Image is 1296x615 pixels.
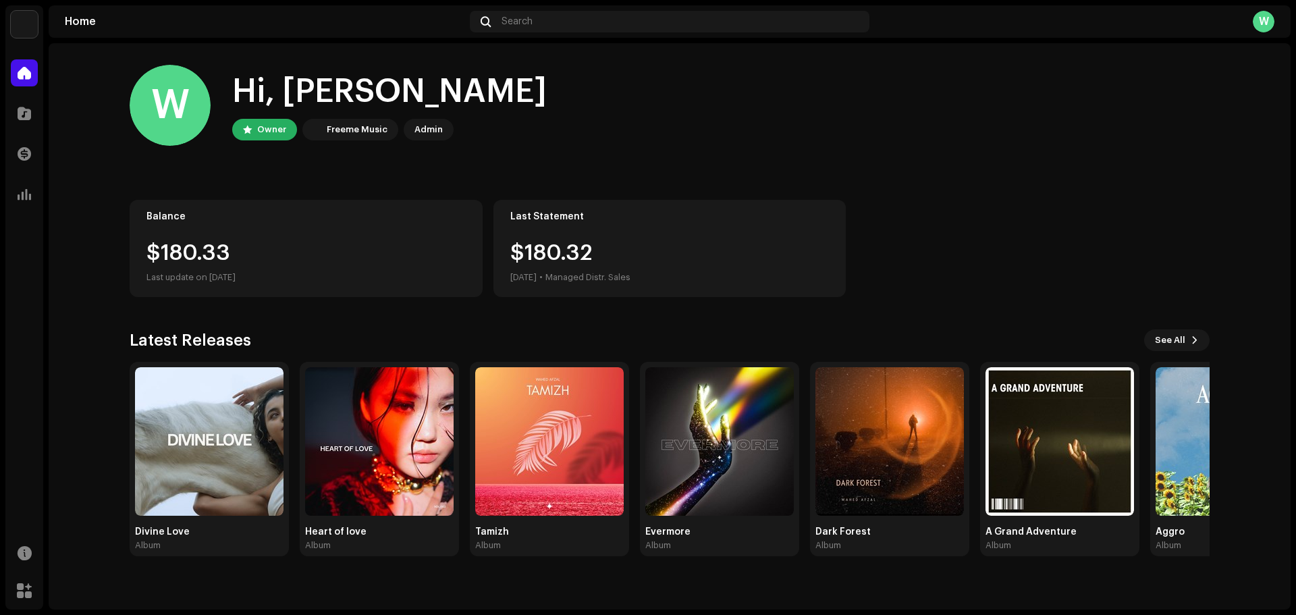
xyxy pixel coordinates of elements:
img: b5b3aaed-2192-4113-8bea-f07ca4200ddf [815,367,964,516]
div: Managed Distr. Sales [545,269,630,286]
div: Album [815,540,841,551]
div: Album [645,540,671,551]
div: Dark Forest [815,527,964,537]
img: 7951d5c0-dc3c-4d78-8e51-1b6de87acfd8 [305,122,321,138]
div: Heart of love [305,527,454,537]
div: Home [65,16,464,27]
div: Tamizh [475,527,624,537]
div: Owner [257,122,286,138]
div: Last Statement [510,211,830,222]
div: W [1253,11,1274,32]
div: • [539,269,543,286]
span: Search [502,16,533,27]
div: Freeme Music [327,122,387,138]
re-o-card-value: Last Statement [493,200,846,297]
img: c19a24c0-6607-4595-bfe5-2c13fa69731a [645,367,794,516]
div: Hi, [PERSON_NAME] [232,70,547,113]
img: 63dd053a-63c4-4abd-a22a-78ca6d6c0fe1 [135,367,283,516]
div: Last update on [DATE] [146,269,466,286]
div: Album [475,540,501,551]
img: 99f61090-b6da-49b4-9326-d4f110147b81 [475,367,624,516]
img: 7951d5c0-dc3c-4d78-8e51-1b6de87acfd8 [11,11,38,38]
span: See All [1155,327,1185,354]
div: A Grand Adventure [986,527,1134,537]
button: See All [1144,329,1210,351]
div: Album [305,540,331,551]
div: Album [1156,540,1181,551]
div: [DATE] [510,269,537,286]
img: e1dfe04b-92f6-4886-adce-3063e4275214 [986,367,1134,516]
div: Evermore [645,527,794,537]
re-o-card-value: Balance [130,200,483,297]
div: W [130,65,211,146]
div: Album [135,540,161,551]
div: Album [986,540,1011,551]
div: Divine Love [135,527,283,537]
img: cf0dd734-1413-4663-ae71-8799590cbfbc [305,367,454,516]
div: Admin [414,122,443,138]
div: Balance [146,211,466,222]
h3: Latest Releases [130,329,251,351]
